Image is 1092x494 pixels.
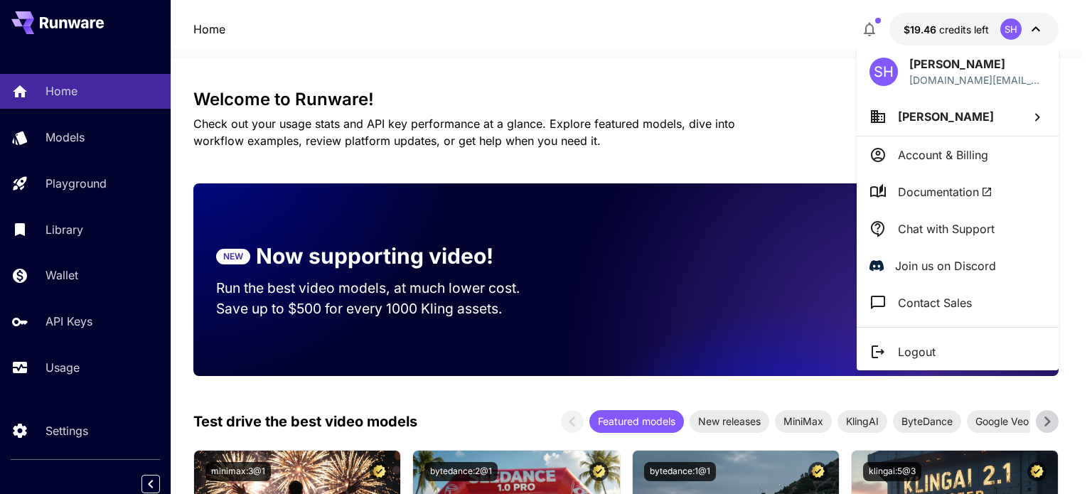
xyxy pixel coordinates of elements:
[909,73,1046,87] div: shopnil.online@gmail.com
[898,183,992,200] span: Documentation
[895,257,996,274] p: Join us on Discord
[898,146,988,163] p: Account & Billing
[898,343,936,360] p: Logout
[869,58,898,86] div: SH
[857,97,1059,136] button: [PERSON_NAME]
[909,73,1046,87] p: [DOMAIN_NAME][EMAIL_ADDRESS][DOMAIN_NAME]
[898,294,972,311] p: Contact Sales
[898,220,995,237] p: Chat with Support
[909,55,1046,73] p: [PERSON_NAME]
[898,109,994,124] span: [PERSON_NAME]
